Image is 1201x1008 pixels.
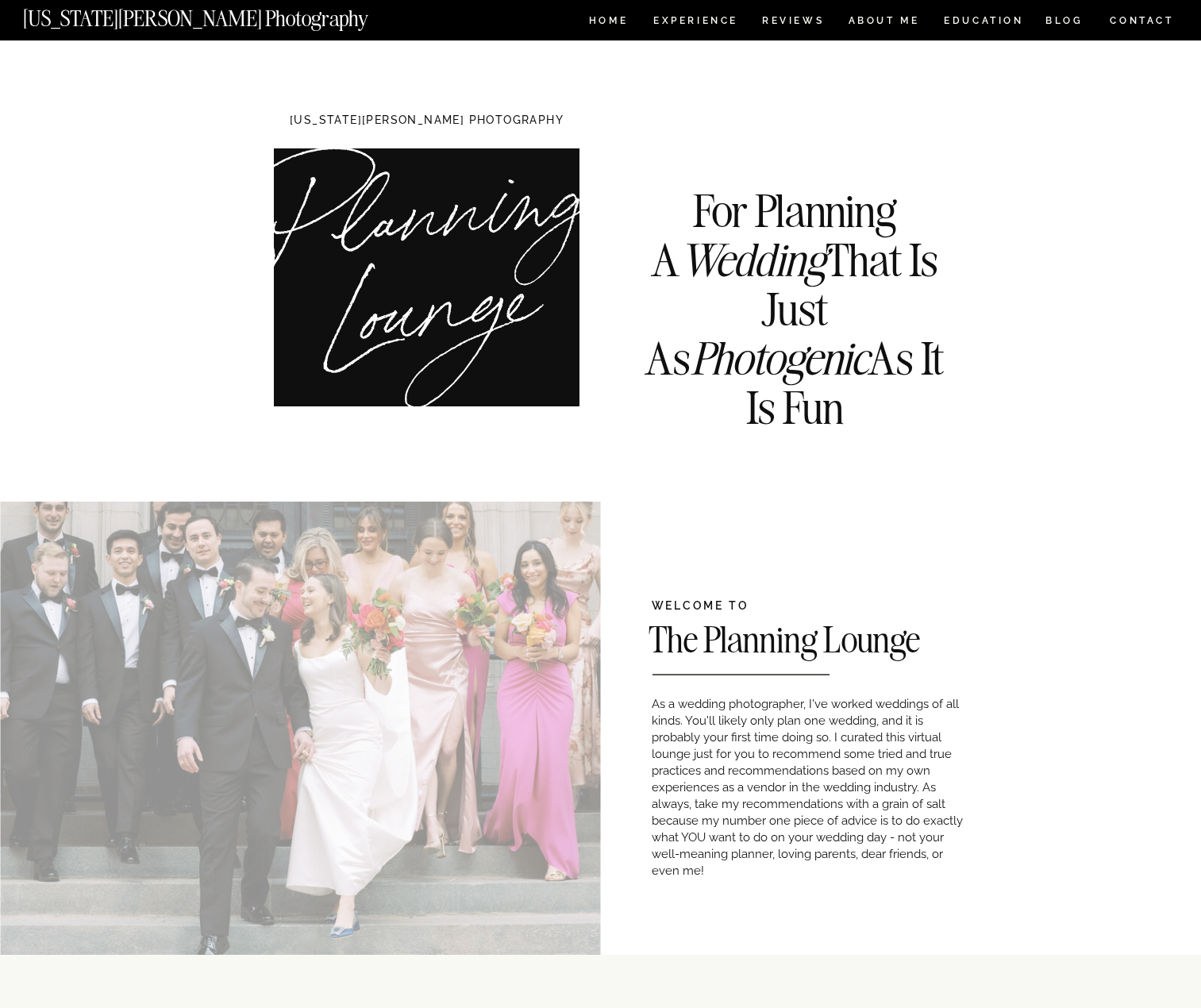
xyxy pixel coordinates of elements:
h2: WELCOME TO [652,600,957,614]
a: [US_STATE][PERSON_NAME] Photography [23,8,422,21]
a: ABOUT ME [848,16,920,29]
a: CONTACT [1109,12,1175,29]
a: REVIEWS [762,16,822,29]
h1: Planning Lounge [256,170,607,348]
a: HOME [586,16,631,29]
a: EDUCATION [942,16,1026,29]
span: As a wedding photographer, I've worked weddings of all kinds. You'll likely only plan one wedding... [652,697,963,878]
a: Experience [653,16,737,29]
a: BLOG [1045,16,1084,29]
i: Wedding [679,232,826,288]
h3: For Planning A That Is Just As As It Is Fun [629,187,961,368]
h2: The Planning Lounge [649,621,1068,664]
h1: [US_STATE][PERSON_NAME] PHOTOGRAPHY [264,114,590,129]
i: Photogenic [691,330,868,387]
